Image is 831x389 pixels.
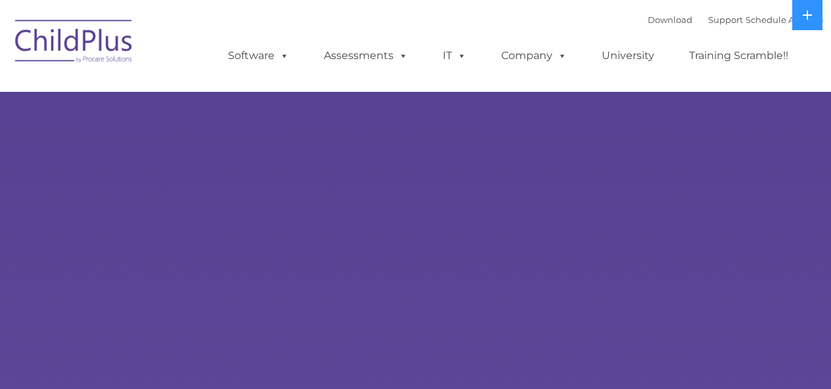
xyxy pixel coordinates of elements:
[676,43,801,69] a: Training Scramble!!
[648,14,692,25] a: Download
[488,43,580,69] a: Company
[311,43,421,69] a: Assessments
[648,14,823,25] font: |
[9,10,140,76] img: ChildPlus by Procare Solutions
[215,43,302,69] a: Software
[430,43,480,69] a: IT
[589,43,667,69] a: University
[746,14,823,25] a: Schedule A Demo
[708,14,743,25] a: Support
